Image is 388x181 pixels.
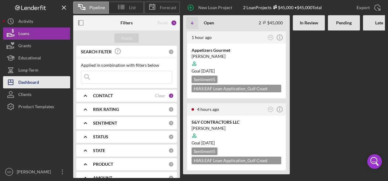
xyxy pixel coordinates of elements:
button: Dashboard [3,76,70,88]
span: Goal [192,68,215,73]
div: Educational [18,52,41,66]
div: Appetizers Gourmet [192,47,281,53]
text: SR [7,170,11,174]
b: Pending [336,20,352,25]
div: Clear [155,93,165,98]
div: 0 [168,120,174,126]
div: Open Intercom Messenger [367,154,382,169]
div: Activity [18,15,33,29]
b: Open [204,20,214,25]
div: Export [357,2,370,14]
div: 0 [168,134,174,140]
div: 2 Loan Projects • $45,000 Total [243,5,322,10]
span: Forecast [160,5,176,10]
button: Apply [114,34,139,43]
b: Late [375,20,383,25]
time: 2025-08-13 17:16 [197,107,219,112]
b: CONTACT [93,93,113,98]
div: 0 [168,148,174,153]
div: Clients [18,88,31,102]
div: Sentiment 5 [192,76,217,83]
div: Dashboard [18,76,39,90]
div: 0 [168,49,174,55]
div: S&Y CONTRACTORS LLC [192,119,281,125]
div: [PERSON_NAME] [192,53,281,59]
div: Applied in combination with filters below [81,63,172,68]
time: 10/12/2025 [201,140,215,145]
div: Product Templates [18,101,54,114]
b: STATE [93,148,105,153]
div: [PERSON_NAME] [192,125,281,131]
div: 0 [168,107,174,112]
div: 0 [168,161,174,167]
time: 10/12/2025 [201,68,215,73]
button: SR[PERSON_NAME] [3,166,70,178]
div: Grants [18,40,31,53]
a: 1 hour agoSRAppetizers Gourmet[PERSON_NAME]Goal [DATE]Sentiment5HIAS EAF Loan Application_Gulf Co... [186,30,287,99]
div: $45,000 [271,5,293,10]
b: In Review [300,20,318,25]
b: STATUS [93,134,108,139]
b: AMOUNT [93,176,112,180]
span: Goal [192,140,215,145]
button: Loans [3,27,70,40]
div: HIAS EAF Loan Application_Gulf Coast JFCS $25,000 [192,85,281,92]
b: SEARCH FILTER [81,49,112,54]
b: Filters [120,20,133,25]
div: [PERSON_NAME] [15,166,55,179]
div: 1 [168,93,174,98]
div: Reset [157,20,168,25]
button: New Loan Project [183,2,238,14]
button: Clients [3,88,70,101]
time: 2025-08-13 19:46 [192,35,212,40]
div: Apply [121,34,132,43]
b: PRODUCT [93,162,113,167]
span: Pipeline [89,5,105,10]
button: Educational [3,52,70,64]
button: Export [350,2,385,14]
div: 1 [171,20,177,26]
button: Activity [3,15,70,27]
div: New Loan Project [198,2,232,14]
button: Grants [3,40,70,52]
a: 4 hours agoSRS&Y CONTRACTORS LLC[PERSON_NAME]Goal [DATE]Sentiment5HIAS EAF Loan Application_Gulf ... [186,102,287,171]
div: Long-Term [18,64,38,78]
button: SR [267,34,275,42]
div: 0 [168,175,174,181]
button: Product Templates [3,101,70,113]
div: HIAS EAF Loan Application_Gulf Coast JFCS $20,000 [192,157,281,164]
span: List [129,5,136,10]
text: SR [269,36,272,38]
button: Long-Term [3,64,70,76]
button: SR [267,105,275,114]
div: Sentiment 5 [192,147,217,155]
b: RISK RATING [93,107,119,112]
text: SR [269,108,272,110]
b: SENTIMENT [93,121,117,126]
div: Loans [18,27,29,41]
div: 2 $45,000 [259,20,283,25]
